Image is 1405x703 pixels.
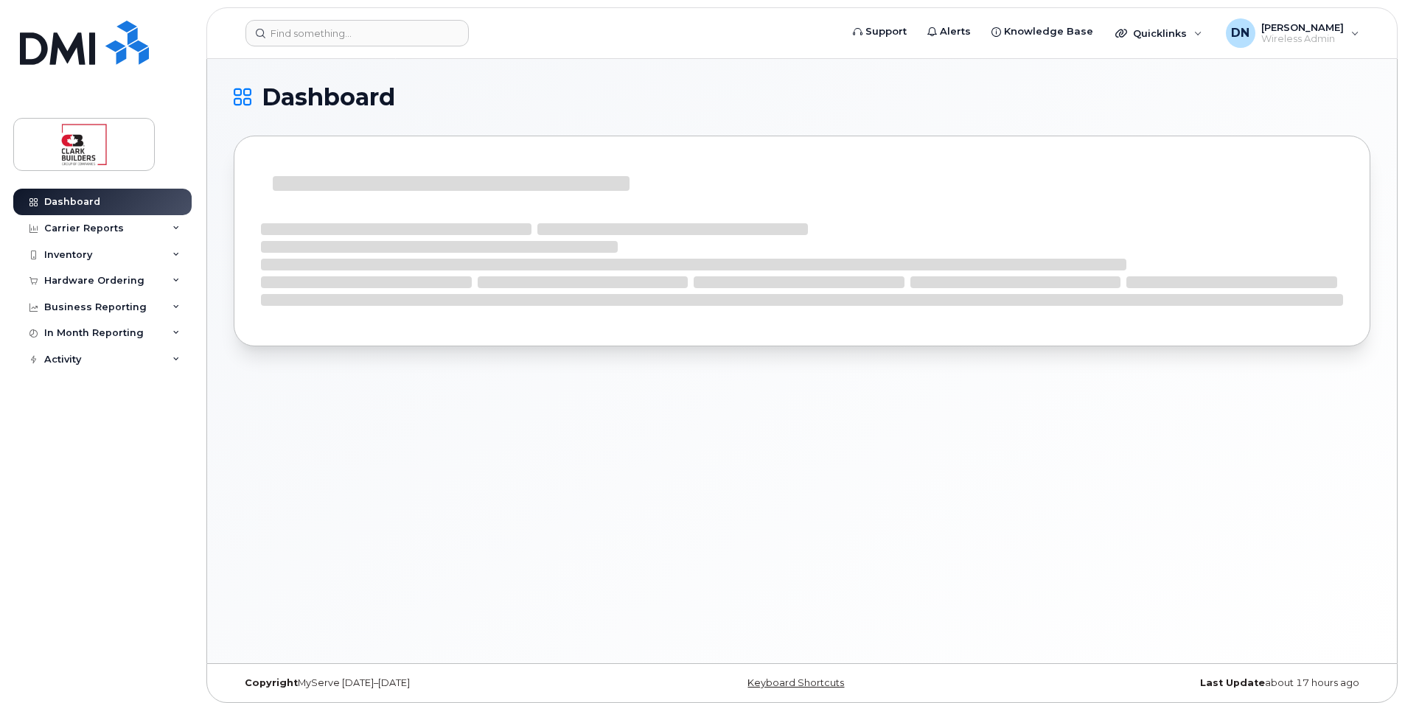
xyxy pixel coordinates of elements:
a: Keyboard Shortcuts [747,677,844,688]
div: MyServe [DATE]–[DATE] [234,677,613,689]
strong: Last Update [1200,677,1265,688]
div: about 17 hours ago [991,677,1370,689]
strong: Copyright [245,677,298,688]
span: Dashboard [262,86,395,108]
